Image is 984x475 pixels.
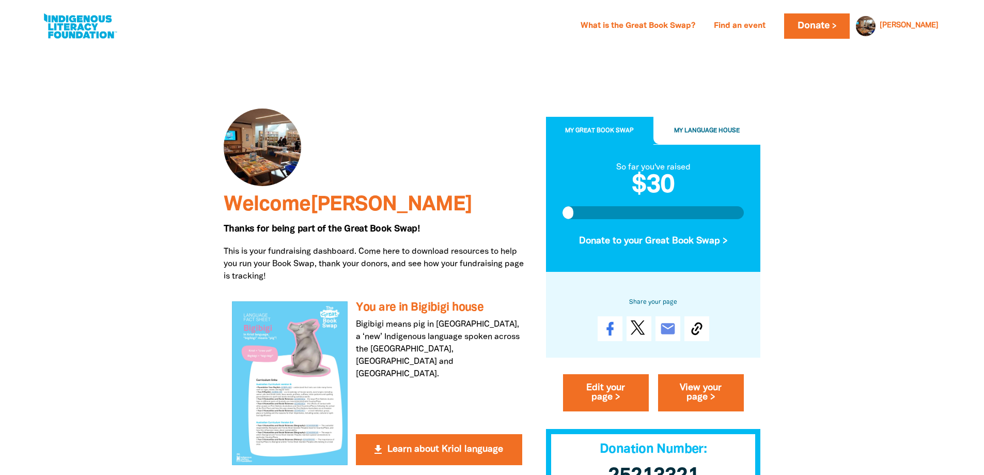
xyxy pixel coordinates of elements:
[224,225,420,233] span: Thanks for being part of the Great Book Swap!
[563,297,744,308] h6: Share your page
[784,13,849,39] a: Donate
[655,316,680,341] a: email
[372,443,384,456] i: get_app
[674,128,740,133] span: My Language House
[653,117,761,145] button: My Language House
[880,22,939,29] a: [PERSON_NAME]
[598,316,622,341] a: Share
[563,173,744,198] h2: $30
[224,195,472,214] span: Welcome [PERSON_NAME]
[224,246,530,283] p: This is your fundraising dashboard. Come here to download resources to help you run your Book Swa...
[356,301,522,314] h3: You are in Bigibigi house
[232,301,348,465] img: You are in Bigibigi house
[684,316,709,341] button: Copy Link
[600,443,707,455] span: Donation Number:
[708,18,772,35] a: Find an event
[356,434,522,465] button: get_app Learn about Kriol language
[574,18,701,35] a: What is the Great Book Swap?
[563,374,649,411] a: Edit your page >
[627,316,651,341] a: Post
[546,117,653,145] button: My Great Book Swap
[563,161,744,173] div: So far you've raised
[563,227,744,255] button: Donate to your Great Book Swap >
[658,374,744,411] a: View your page >
[565,128,634,133] span: My Great Book Swap
[660,320,676,337] i: email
